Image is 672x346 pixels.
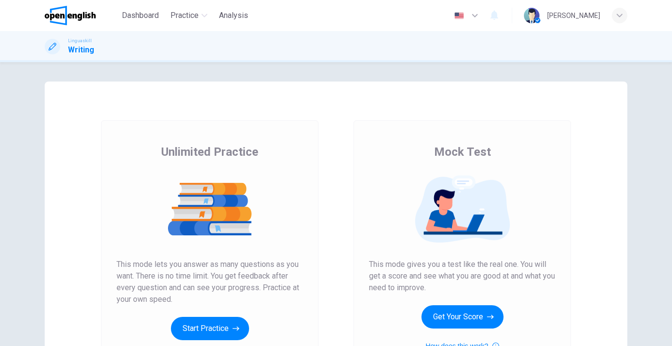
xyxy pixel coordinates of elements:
[524,8,539,23] img: Profile picture
[369,259,555,294] span: This mode gives you a test like the real one. You will get a score and see what you are good at a...
[170,10,199,21] span: Practice
[215,7,252,24] button: Analysis
[161,144,258,160] span: Unlimited Practice
[117,259,303,305] span: This mode lets you answer as many questions as you want. There is no time limit. You get feedback...
[122,10,159,21] span: Dashboard
[45,6,118,25] a: OpenEnglish logo
[421,305,504,329] button: Get Your Score
[45,6,96,25] img: OpenEnglish logo
[434,144,491,160] span: Mock Test
[453,12,465,19] img: en
[167,7,211,24] button: Practice
[68,44,94,56] h1: Writing
[118,7,163,24] button: Dashboard
[219,10,248,21] span: Analysis
[171,317,249,340] button: Start Practice
[547,10,600,21] div: [PERSON_NAME]
[68,37,92,44] span: Linguaskill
